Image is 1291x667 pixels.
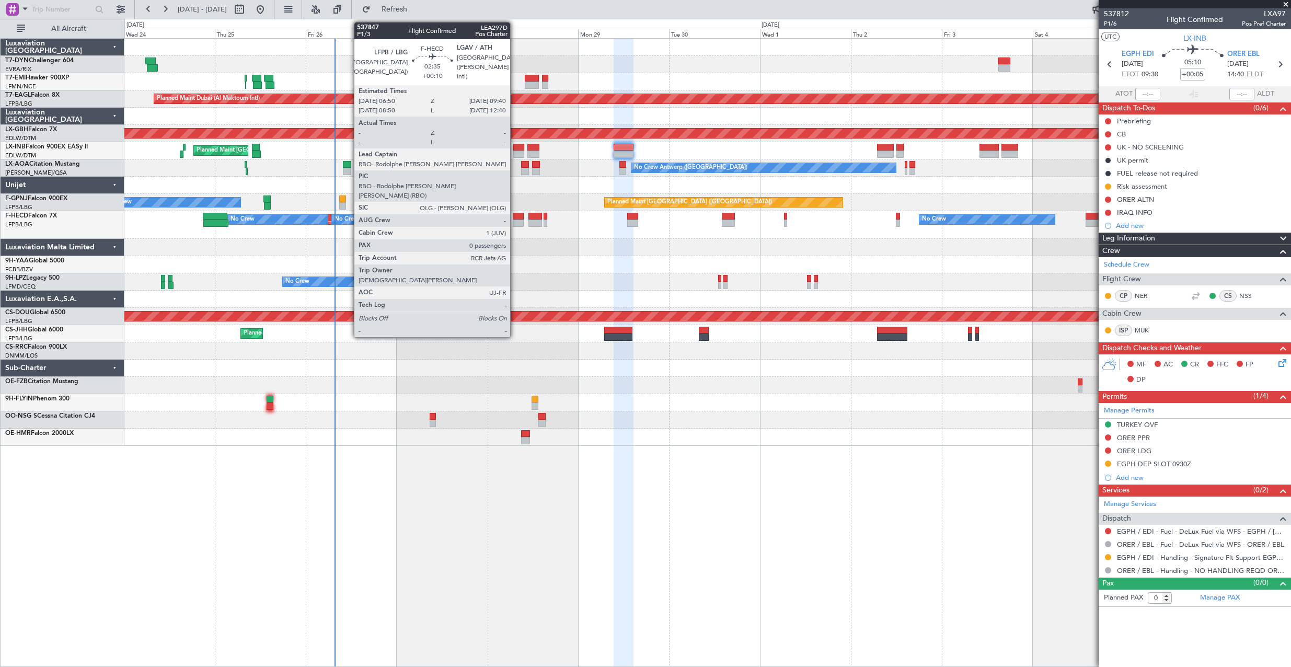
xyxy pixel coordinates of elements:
span: Dispatch To-Dos [1102,102,1155,114]
span: 09:30 [1142,70,1158,80]
a: LFPB/LBG [5,221,32,228]
a: T7-DYNChallenger 604 [5,57,74,64]
div: Mon 29 [578,29,669,38]
span: T7-DYN [5,57,29,64]
span: (0/6) [1253,102,1269,113]
a: Manage PAX [1200,593,1240,603]
div: Risk assessment [1117,182,1167,191]
input: Trip Number [32,2,92,17]
span: F-GPNJ [5,195,28,202]
a: F-GPNJFalcon 900EX [5,195,67,202]
span: (1/4) [1253,390,1269,401]
a: LFMN/NCE [5,83,36,90]
div: Sat 4 [1033,29,1124,38]
a: DNMM/LOS [5,352,38,360]
span: ATOT [1115,89,1133,99]
span: LXA97 [1242,8,1286,19]
span: Pax [1102,578,1114,590]
span: ORER EBL [1227,49,1260,60]
div: No Crew [285,274,309,290]
span: Crew [1102,245,1120,257]
button: UTC [1101,32,1120,41]
span: 14:40 [1227,70,1244,80]
div: Planned Maint [GEOGRAPHIC_DATA] ([GEOGRAPHIC_DATA]) [607,194,772,210]
div: Prebriefing [1117,117,1151,125]
span: Services [1102,485,1129,497]
div: [DATE] [126,21,144,30]
a: 9H-YAAGlobal 5000 [5,258,64,264]
a: MUK [1135,326,1158,335]
div: FUEL release not required [1117,169,1198,178]
div: No Crew [230,212,255,227]
a: LFPB/LBG [5,317,32,325]
a: FCBB/BZV [5,266,33,273]
a: Schedule Crew [1104,260,1149,270]
div: Planned Maint [GEOGRAPHIC_DATA] ([GEOGRAPHIC_DATA]) [248,212,412,227]
div: Fri 26 [306,29,397,38]
span: FP [1246,360,1253,370]
div: [DATE] [762,21,779,30]
a: EDLW/DTM [5,152,36,159]
button: Refresh [357,1,420,18]
a: LFPB/LBG [5,335,32,342]
span: T7-EAGL [5,92,31,98]
span: P1/6 [1104,19,1129,28]
span: CS-RRC [5,344,28,350]
div: Planned Maint [GEOGRAPHIC_DATA] ([GEOGRAPHIC_DATA]) [197,143,361,158]
a: NSS [1239,291,1263,301]
span: 9H-FLYIN [5,396,33,402]
span: LX-GBH [5,126,28,133]
span: AC [1163,360,1173,370]
input: --:-- [1135,88,1160,100]
span: All Aircraft [27,25,110,32]
div: Wed 1 [760,29,851,38]
span: ETOT [1122,70,1139,80]
div: UK - NO SCREENING [1117,143,1184,152]
div: Planned Maint [GEOGRAPHIC_DATA] ([GEOGRAPHIC_DATA]) [244,326,408,341]
a: F-HECDFalcon 7X [5,213,57,219]
div: No Crew [335,212,359,227]
a: LX-AOACitation Mustang [5,161,80,167]
span: 537812 [1104,8,1129,19]
span: CR [1190,360,1199,370]
div: Fri 3 [942,29,1033,38]
a: Manage Services [1104,499,1156,510]
a: ORER / EBL - Handling - NO HANDLING REQD ORER/EBL [1117,566,1286,575]
a: 9H-FLYINPhenom 300 [5,396,70,402]
span: Pos Pref Charter [1242,19,1286,28]
a: LX-GBHFalcon 7X [5,126,57,133]
a: LX-INBFalcon 900EX EASy II [5,144,88,150]
span: T7-EMI [5,75,26,81]
span: DP [1136,375,1146,385]
div: Add new [1116,473,1286,482]
a: LFMD/CEQ [5,283,36,291]
div: ISP [1115,325,1132,336]
span: ALDT [1257,89,1274,99]
a: Manage Permits [1104,406,1155,416]
span: (0/0) [1253,577,1269,588]
span: [DATE] [1227,59,1249,70]
a: LFPB/LBG [5,100,32,108]
div: Sun 28 [488,29,579,38]
div: TURKEY OVF [1117,420,1158,429]
span: OE-FZB [5,378,28,385]
label: Planned PAX [1104,593,1143,603]
span: CS-JHH [5,327,28,333]
span: Dispatch [1102,513,1131,525]
div: EGPH DEP SLOT 0930Z [1117,459,1191,468]
span: OE-HMR [5,430,31,436]
a: [PERSON_NAME]/QSA [5,169,67,177]
span: CS-DOU [5,309,30,316]
a: OO-NSG SCessna Citation CJ4 [5,413,95,419]
button: All Aircraft [11,20,113,37]
div: Sat 27 [397,29,488,38]
div: Thu 2 [851,29,942,38]
div: ORER ALTN [1117,195,1154,204]
a: T7-EMIHawker 900XP [5,75,69,81]
div: CP [1115,290,1132,302]
a: EDLW/DTM [5,134,36,142]
span: Dispatch Checks and Weather [1102,342,1202,354]
span: [DATE] [1122,59,1143,70]
div: Tue 30 [669,29,760,38]
a: LFPB/LBG [5,203,32,211]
